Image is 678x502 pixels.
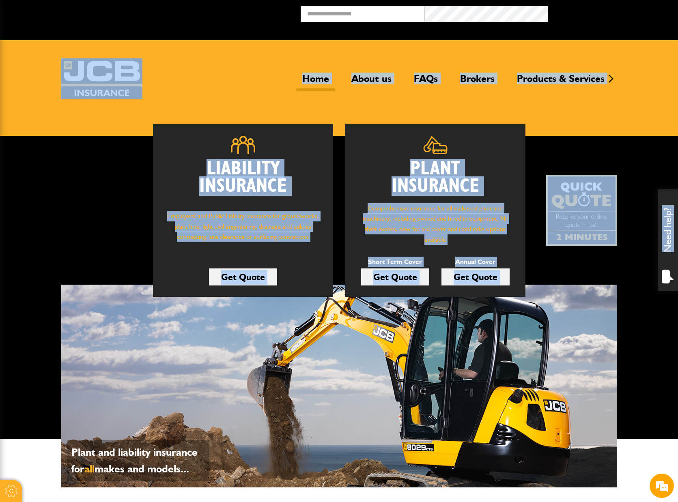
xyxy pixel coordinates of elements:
[361,268,429,285] a: Get Quote
[71,444,205,477] p: Plant and liability insurance for makes and models...
[658,189,678,291] div: Need help?
[511,73,611,91] a: Products & Services
[165,160,321,203] h2: Liability Insurance
[548,6,672,19] button: Broker Login
[84,462,95,475] span: all
[357,203,513,245] p: Comprehensive insurance for all makes of plant and machinery, including owned and hired in equipm...
[454,73,501,91] a: Brokers
[546,175,617,246] img: Quick Quote
[357,160,513,195] h2: Plant Insurance
[441,257,510,267] p: Annual Cover
[61,58,142,99] img: JCB Insurance Services logo
[345,73,398,91] a: About us
[441,268,510,285] a: Get Quote
[165,211,321,250] p: Employers' and Public Liability insurance for groundworks, plant hire, light civil engineering, d...
[296,73,335,91] a: Home
[408,73,444,91] a: FAQs
[361,257,429,267] p: Short Term Cover
[209,268,277,285] a: Get Quote
[61,58,142,99] a: JCB Insurance Services
[546,175,617,246] a: Get your insurance quote isn just 2-minutes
